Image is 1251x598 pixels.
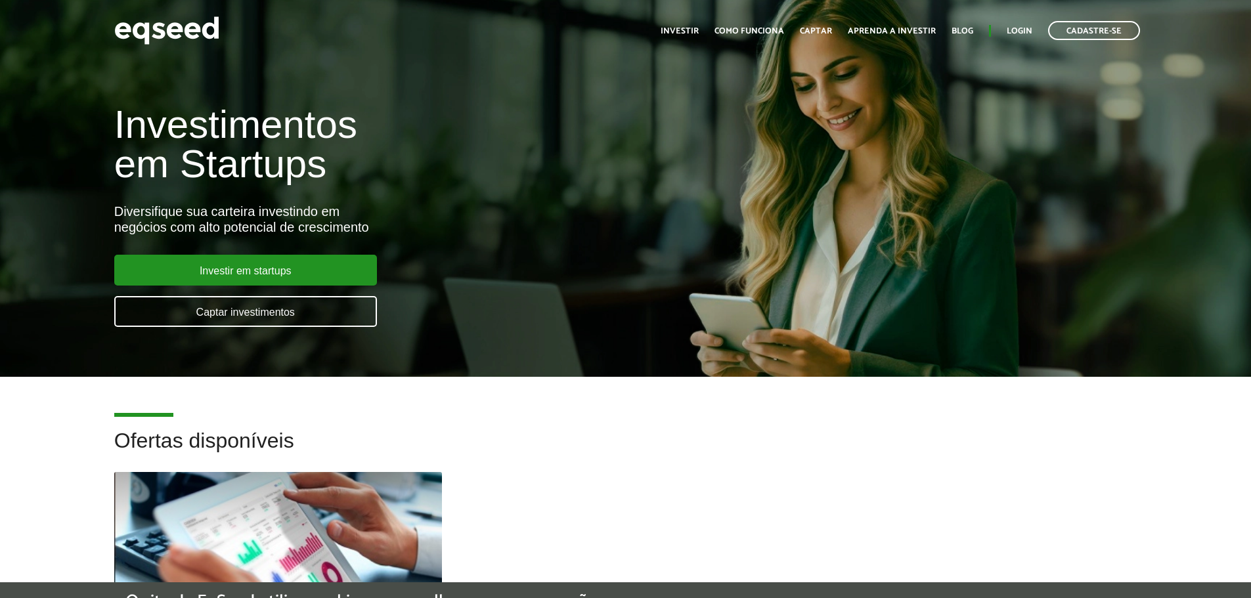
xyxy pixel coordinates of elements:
h2: Ofertas disponíveis [114,429,1137,472]
a: Aprenda a investir [848,27,936,35]
a: Blog [952,27,973,35]
h1: Investimentos em Startups [114,105,720,184]
a: Investir [661,27,699,35]
a: Captar [800,27,832,35]
a: Investir em startups [114,255,377,286]
img: EqSeed [114,13,219,48]
div: Diversifique sua carteira investindo em negócios com alto potencial de crescimento [114,203,720,235]
a: Captar investimentos [114,296,377,327]
a: Cadastre-se [1048,21,1140,40]
a: Como funciona [714,27,784,35]
a: Login [1007,27,1032,35]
